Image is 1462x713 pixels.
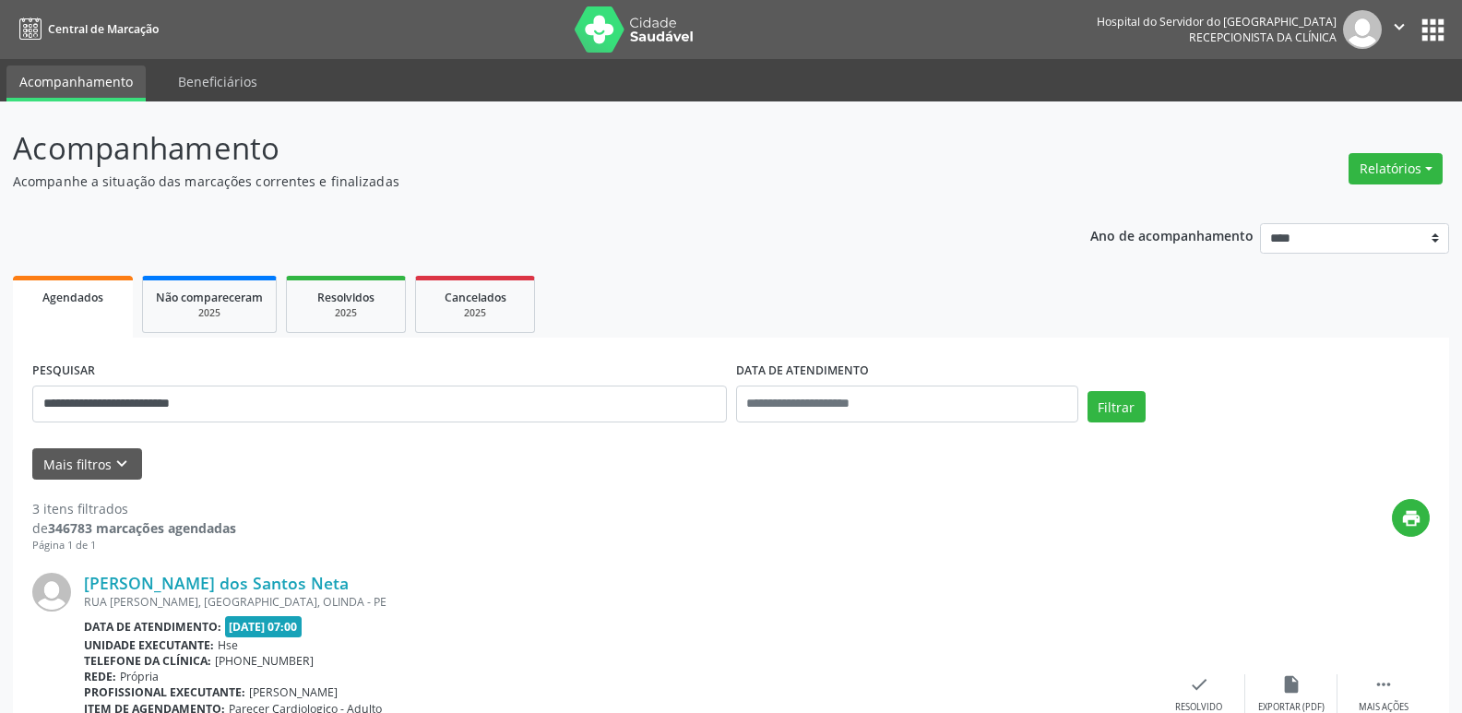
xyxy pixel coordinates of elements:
button:  [1382,10,1417,49]
p: Acompanhamento [13,125,1018,172]
b: Profissional executante: [84,684,245,700]
img: img [1343,10,1382,49]
a: Acompanhamento [6,65,146,101]
span: Resolvidos [317,290,374,305]
div: 2025 [300,306,392,320]
div: Página 1 de 1 [32,538,236,553]
button: Filtrar [1088,391,1146,422]
span: Cancelados [445,290,506,305]
button: print [1392,499,1430,537]
span: Própria [120,669,159,684]
span: [PERSON_NAME] [249,684,338,700]
div: RUA [PERSON_NAME], [GEOGRAPHIC_DATA], OLINDA - PE [84,594,1153,610]
label: PESQUISAR [32,357,95,386]
p: Ano de acompanhamento [1090,223,1254,246]
div: Hospital do Servidor do [GEOGRAPHIC_DATA] [1097,14,1337,30]
i: print [1401,508,1421,529]
span: [PHONE_NUMBER] [215,653,314,669]
div: 2025 [156,306,263,320]
button: apps [1417,14,1449,46]
a: Central de Marcação [13,14,159,44]
span: Hse [218,637,238,653]
span: Não compareceram [156,290,263,305]
span: Recepcionista da clínica [1189,30,1337,45]
i: check [1189,674,1209,695]
a: Beneficiários [165,65,270,98]
i:  [1389,17,1409,37]
button: Relatórios [1349,153,1443,184]
b: Telefone da clínica: [84,653,211,669]
i: insert_drive_file [1281,674,1302,695]
i: keyboard_arrow_down [112,454,132,474]
div: 2025 [429,306,521,320]
span: Central de Marcação [48,21,159,37]
label: DATA DE ATENDIMENTO [736,357,869,386]
strong: 346783 marcações agendadas [48,519,236,537]
div: de [32,518,236,538]
a: [PERSON_NAME] dos Santos Neta [84,573,349,593]
b: Rede: [84,669,116,684]
button: Mais filtroskeyboard_arrow_down [32,448,142,481]
img: img [32,573,71,612]
div: 3 itens filtrados [32,499,236,518]
span: [DATE] 07:00 [225,616,303,637]
i:  [1373,674,1394,695]
b: Unidade executante: [84,637,214,653]
span: Agendados [42,290,103,305]
b: Data de atendimento: [84,619,221,635]
p: Acompanhe a situação das marcações correntes e finalizadas [13,172,1018,191]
